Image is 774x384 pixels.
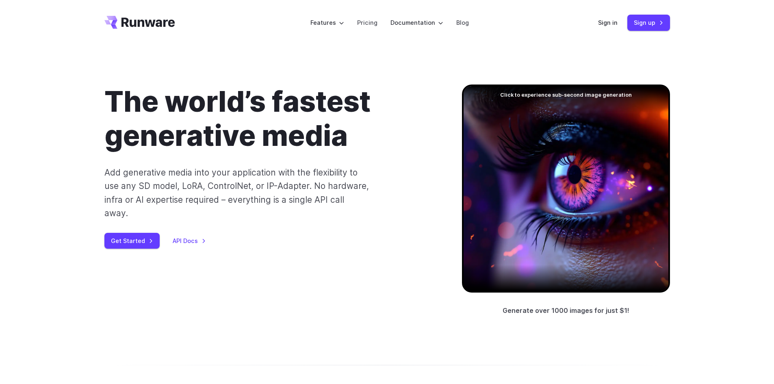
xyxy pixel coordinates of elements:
label: Documentation [390,18,443,27]
a: Blog [456,18,469,27]
h1: The world’s fastest generative media [104,85,436,153]
a: API Docs [173,236,206,245]
a: Go to / [104,16,175,29]
a: Sign up [627,15,670,30]
a: Get Started [104,233,160,249]
p: Add generative media into your application with the flexibility to use any SD model, LoRA, Contro... [104,166,370,220]
p: Generate over 1000 images for just $1! [503,306,629,316]
label: Features [310,18,344,27]
a: Pricing [357,18,377,27]
a: Sign in [598,18,618,27]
